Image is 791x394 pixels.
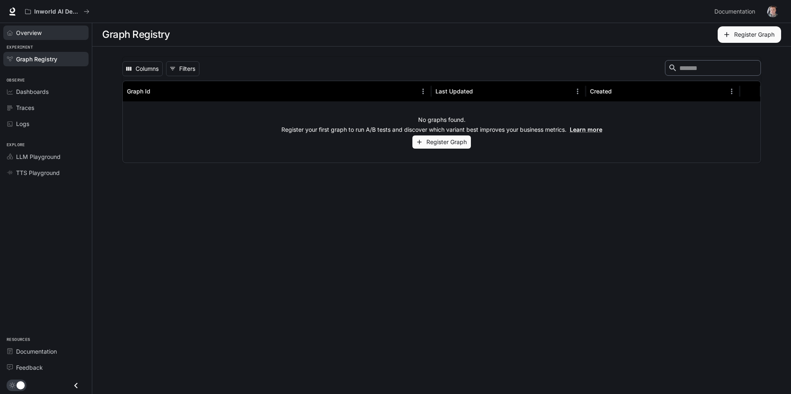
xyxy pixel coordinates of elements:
a: LLM Playground [3,149,89,164]
p: Inworld AI Demos [34,8,80,15]
p: Register your first graph to run A/B tests and discover which variant best improves your business... [281,126,602,134]
div: Graph Id [127,88,150,95]
span: Documentation [16,347,57,356]
button: Menu [571,85,584,98]
span: Documentation [714,7,755,17]
h1: Graph Registry [102,26,170,43]
span: Traces [16,103,34,112]
div: Search [665,60,761,77]
a: Documentation [3,344,89,359]
button: Sort [151,85,164,98]
span: Dashboards [16,87,49,96]
a: Traces [3,100,89,115]
div: Last Updated [435,88,473,95]
a: Logs [3,117,89,131]
span: Overview [16,28,42,37]
a: Documentation [711,3,761,20]
button: Sort [613,85,625,98]
button: Sort [474,85,486,98]
a: Graph Registry [3,52,89,66]
a: TTS Playground [3,166,89,180]
span: Logs [16,119,29,128]
button: Menu [725,85,738,98]
a: Learn more [570,126,602,133]
button: User avatar [765,3,781,20]
span: TTS Playground [16,168,60,177]
button: Register Graph [412,135,471,149]
button: Menu [417,85,429,98]
a: Dashboards [3,84,89,99]
span: LLM Playground [16,152,61,161]
a: Overview [3,26,89,40]
button: All workspaces [21,3,93,20]
span: Graph Registry [16,55,57,63]
a: Feedback [3,360,89,375]
img: User avatar [767,6,779,17]
p: No graphs found. [418,116,466,124]
span: Dark mode toggle [16,380,25,389]
button: Close drawer [67,377,85,394]
button: Show filters [166,61,199,76]
button: Register Graph [718,26,781,43]
span: Feedback [16,363,43,372]
div: Created [590,88,612,95]
button: Select columns [122,61,163,76]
